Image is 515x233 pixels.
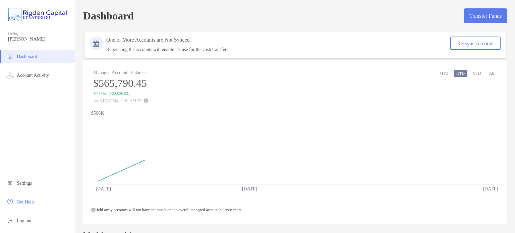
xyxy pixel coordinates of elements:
[8,3,67,27] img: Zoe Logo
[106,47,450,52] p: Re-syncing the accounts will enable it's use for the cash transfers
[144,98,148,103] img: Performance Info
[93,91,106,96] span: +0.39%
[464,8,507,23] button: Transfer Funds
[6,179,14,187] img: settings icon
[96,186,111,191] text: [DATE]
[437,70,451,77] button: MTD
[6,216,14,224] img: logout icon
[83,8,134,23] h5: Dashboard
[91,110,104,116] text: $566K
[450,37,501,50] button: Re-sync Account
[91,208,242,212] span: Held away accounts will not have an impact on the overall managed account balance chart.
[17,54,37,59] span: Dashboard
[487,70,497,77] button: All
[470,70,484,77] button: YTD
[93,77,157,90] h3: $565,790.45
[242,186,257,191] text: [DATE]
[6,197,14,206] img: get-help icon
[17,181,32,186] span: Settings
[6,71,14,79] img: activity icon
[90,37,103,50] img: Account Icon
[106,37,450,43] p: One or More Accounts are Not Synced
[454,70,467,77] button: QTD
[93,98,157,103] p: As of [DATE] at 11:01 AM ET
[483,186,498,191] text: [DATE]
[17,73,49,78] span: Account Activity
[6,52,14,60] img: household icon
[93,70,157,75] h4: Managed Accounts Balance
[17,199,34,205] span: Get Help
[17,218,32,223] span: Log out
[109,91,130,96] span: (+$2,036.93)
[8,37,71,42] span: [PERSON_NAME]!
